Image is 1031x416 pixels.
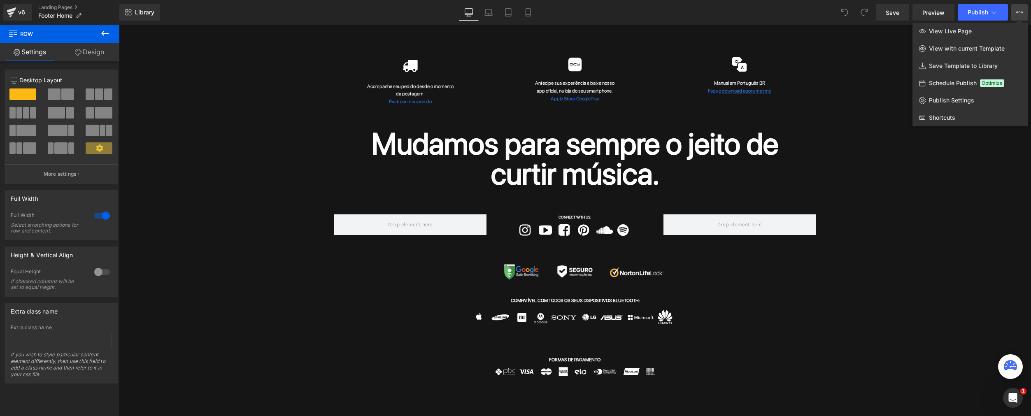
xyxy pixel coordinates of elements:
[384,239,421,256] img: google safe
[498,4,518,21] a: Tablet
[11,191,38,202] div: Full Width
[929,114,955,121] span: Shortcuts
[5,164,118,184] button: More settings
[430,332,482,338] strong: FORMAS DE PAGAMENTO:
[922,8,945,17] span: Preview
[886,8,899,17] span: Save
[912,4,954,21] a: Preview
[637,63,652,69] a: mesmo
[11,303,58,315] div: Extra class name
[38,12,72,19] span: Footer Home
[440,190,472,195] strong: CONNECT WITH US:
[38,4,119,11] a: Landing Pages
[11,325,112,330] div: Extra class name
[253,101,659,167] strong: Mudamos para sempre o jeito de curtir música.
[11,279,85,290] div: If checked columns will be set to equal height.
[270,74,313,80] a: Rastrear meu pedido
[518,4,538,21] a: Mobile
[248,58,335,74] p: Acompanhe seu pedido desde o momento da postagem.
[438,240,475,253] img: ssl active
[589,63,599,69] a: Faça
[353,281,559,304] img: labels
[11,247,73,258] div: Height & Vertical Align
[119,4,160,21] a: New Library
[11,351,112,383] div: If you wish to style particular content element differently, then use this field to add a class n...
[603,63,623,69] a: download
[11,212,86,221] div: Full Width
[929,79,977,87] span: Schedule Publish
[958,4,1008,21] button: Publish
[135,9,154,16] span: Library
[374,341,538,353] img: metodos de pagamento
[432,71,480,77] a: Apple Store|GooglePlay
[445,71,456,77] font: Store
[613,33,628,47] img: qcy brasil manual portugues
[479,4,498,21] a: Laptop
[577,55,664,63] p: Manual em Português BR
[1003,388,1023,408] iframe: Intercom live chat
[392,273,521,279] b: COMPATÍVEL COM TODOS OS SEUS DISPOSITIVOS BLUETOOTH:
[60,43,119,61] a: Design
[836,4,853,21] button: Undo
[929,28,972,35] span: View Live Page
[856,4,873,21] button: Redo
[11,268,86,277] div: Equal Height
[11,76,112,84] p: Desktop Layout
[432,71,444,77] font: Apple
[929,97,974,104] span: Publish Settings
[16,7,27,18] div: v6
[929,62,998,70] span: Save Template to Library
[44,170,77,178] p: More settings
[472,71,480,77] font: Play
[3,4,32,21] a: v6
[459,4,479,21] a: Desktop
[624,63,636,69] a: agora
[980,79,1004,87] span: Optimize
[449,33,463,47] img: qcy app
[1020,388,1026,395] span: 1
[11,222,85,234] div: Select stretching options for row and content.
[929,45,1005,52] span: View with current Template
[968,9,988,16] span: Publish
[457,71,472,77] font: Google
[8,25,91,43] span: Row
[1011,4,1028,21] button: View Live PageView with current TemplateSave Template to LibrarySchedule PublishOptimizePublish S...
[413,55,499,70] p: Antecipe sua experiência e baixe nosso app oficial, na loja do seu smartphone.
[600,63,602,69] a: o
[491,242,545,253] img: Norton life lock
